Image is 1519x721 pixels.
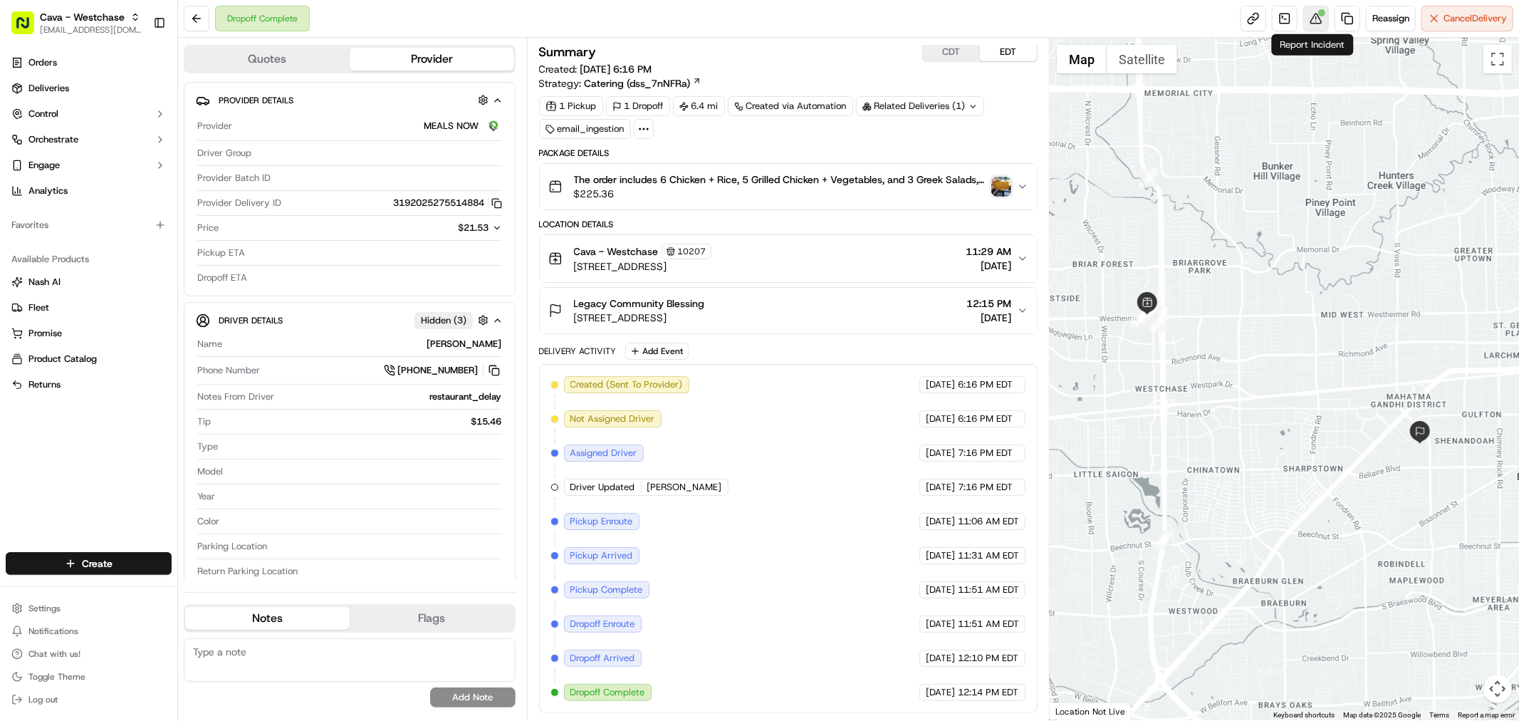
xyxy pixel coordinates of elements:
[28,378,61,391] span: Returns
[398,364,479,377] span: [PHONE_NUMBER]
[1273,710,1335,720] button: Keyboard shortcuts
[28,207,109,221] span: Knowledge Base
[958,618,1019,631] span: 11:51 AM EDT
[197,490,215,503] span: Year
[1483,675,1512,703] button: Map camera controls
[197,415,211,428] span: Tip
[958,549,1019,562] span: 11:31 AM EDT
[219,95,293,106] span: Provider Details
[926,652,955,665] span: [DATE]
[585,76,691,90] span: Catering (dss_7nNFRa)
[6,103,172,125] button: Control
[926,447,955,460] span: [DATE]
[570,583,643,596] span: Pickup Complete
[926,583,955,596] span: [DATE]
[1366,6,1416,31] button: Reassign
[958,652,1018,665] span: 12:10 PM EDT
[350,607,514,630] button: Flags
[197,338,222,351] span: Name
[196,88,503,112] button: Provider Details
[1429,711,1449,719] a: Terms (opens in new tab)
[570,378,683,391] span: Created (Sent To Provider)
[540,235,1037,282] button: Cava - Westchase10207[STREET_ADDRESS]11:29 AM[DATE]
[197,172,271,185] span: Provider Batch ID
[9,201,115,227] a: 📗Knowledge Base
[1057,45,1107,73] button: Show street map
[647,481,722,494] span: [PERSON_NAME]
[958,686,1018,699] span: 12:14 PM EDT
[6,248,172,271] div: Available Products
[135,207,229,221] span: API Documentation
[926,481,955,494] span: [DATE]
[1458,711,1515,719] a: Report a map error
[6,271,172,294] button: Nash AI
[673,96,725,116] div: 6.4 mi
[856,96,984,116] div: Related Deliveries (1)
[991,177,1011,197] img: photo_proof_of_delivery image
[926,515,955,528] span: [DATE]
[606,96,670,116] div: 1 Dropoff
[28,694,58,705] span: Log out
[6,154,172,177] button: Engage
[570,686,645,699] span: Dropoff Complete
[48,136,234,150] div: Start new chat
[1444,12,1507,25] span: Cancel Delivery
[926,686,955,699] span: [DATE]
[6,322,172,345] button: Promise
[1154,531,1173,549] div: 18
[197,222,219,234] span: Price
[11,353,166,365] a: Product Catalog
[6,128,172,151] button: Orchestrate
[958,378,1013,391] span: 6:16 PM EDT
[28,82,69,95] span: Deliveries
[625,343,689,360] button: Add Event
[197,390,274,403] span: Notes From Driver
[185,607,350,630] button: Notes
[585,76,701,90] a: Catering (dss_7nNFRa)
[14,14,43,43] img: Nash
[926,549,955,562] span: [DATE]
[6,77,172,100] a: Deliveries
[570,549,633,562] span: Pickup Arrived
[574,296,705,311] span: Legacy Community Blessing
[197,147,251,160] span: Driver Group
[6,644,172,664] button: Chat with us!
[197,565,298,578] span: Return Parking Location
[216,415,502,428] div: $15.46
[966,311,1011,325] span: [DATE]
[11,301,166,314] a: Fleet
[28,276,61,289] span: Nash AI
[958,413,1013,425] span: 6:16 PM EDT
[120,208,132,219] div: 💻
[1343,711,1421,719] span: Map data ©2025 Google
[197,120,232,133] span: Provider
[1139,169,1158,187] div: 7
[28,603,61,614] span: Settings
[14,57,259,80] p: Welcome 👋
[539,219,1038,230] div: Location Details
[197,440,218,453] span: Type
[539,119,631,139] div: email_ingestion
[570,515,633,528] span: Pickup Enroute
[540,164,1037,209] button: The order includes 6 Chicken + Rice, 5 Grilled Chicken + Vegetables, and 3 Greek Salads, all with...
[28,185,68,197] span: Analytics
[485,118,502,135] img: melas_now_logo.png
[966,259,1011,273] span: [DATE]
[570,618,635,631] span: Dropoff Enroute
[197,540,267,553] span: Parking Location
[580,63,652,76] span: [DATE] 6:16 PM
[414,311,492,329] button: Hidden (3)
[926,618,955,631] span: [DATE]
[1053,702,1100,720] a: Open this area in Google Maps (opens a new window)
[219,315,283,326] span: Driver Details
[570,447,637,460] span: Assigned Driver
[197,271,247,284] span: Dropoff ETA
[539,346,617,357] div: Delivery Activity
[6,348,172,370] button: Product Catalog
[958,515,1019,528] span: 11:06 AM EDT
[197,197,281,209] span: Provider Delivery ID
[570,652,635,665] span: Dropoff Arrived
[196,308,503,332] button: Driver DetailsHidden (3)
[28,56,57,69] span: Orders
